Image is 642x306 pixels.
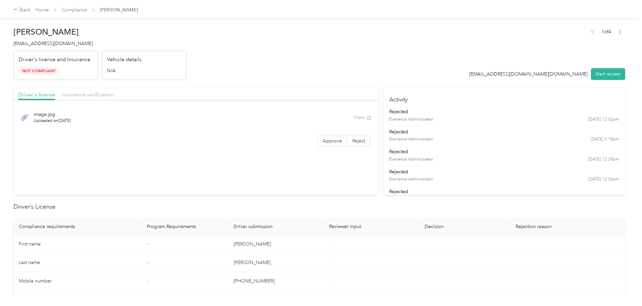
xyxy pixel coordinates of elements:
td: [PERSON_NAME] [228,235,324,254]
h2: [PERSON_NAME] [13,27,187,37]
span: Last name [19,260,40,265]
span: Not Compliant [18,67,59,75]
span: - [329,278,330,284]
span: Everlance Administrator [389,157,433,163]
a: Compliance [62,7,87,13]
time: [DATE] 3:18pm [591,136,619,142]
p: Vehicle details [107,56,142,64]
time: [DATE] 12:02pm [588,117,619,123]
td: - [142,272,228,291]
td: [PERSON_NAME] [228,254,324,272]
th: Rejection reason [510,218,625,235]
span: 1 of 4 [601,28,611,35]
span: Mobile number [19,278,52,284]
span: Insurance verification [62,91,114,98]
span: Driver's license [18,91,55,98]
td: - [142,254,228,272]
button: Start review [591,68,625,80]
td: [PHONE_NUMBER] [228,272,324,291]
div: rejected [389,188,619,195]
span: - [329,260,330,265]
th: Reviewer input [324,218,419,235]
span: image.jpg [34,111,71,118]
th: Compliance requirements [13,218,142,235]
td: Last name [13,254,142,272]
span: - [329,241,330,247]
span: Reject [352,138,365,144]
th: Driver submission [228,218,324,235]
div: rejected [389,148,619,155]
a: Home [36,7,49,13]
div: Back [13,6,31,14]
span: First name [19,241,41,247]
th: Decision [419,218,510,235]
td: Mobile number [13,272,142,291]
span: Approve [323,138,342,144]
div: rejected [389,128,619,135]
span: Everlance Administrator [389,117,433,123]
div: rejected [389,168,619,175]
th: Program Requirements [142,218,228,235]
span: Everlance Administrator [389,136,433,142]
span: Everlance Administrator [389,176,433,182]
span: [EMAIL_ADDRESS][DOMAIN_NAME] [13,41,93,46]
p: Driver's license and Insurance [18,56,90,64]
h4: Activity [383,87,625,108]
span: N/A [107,67,116,74]
div: [EMAIL_ADDRESS][DOMAIN_NAME][DOMAIN_NAME] [469,71,588,78]
div: rejected [389,108,619,115]
span: Uploaded on [DATE] [34,118,71,124]
time: [DATE] 12:29pm [588,157,619,163]
td: First name [13,235,142,254]
td: - [142,235,228,254]
span: [PERSON_NAME] [100,6,138,13]
h2: Driver’s License [13,202,625,211]
iframe: Everlance-gr Chat Button Frame [604,268,642,306]
time: [DATE] 12:26pm [588,176,619,182]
